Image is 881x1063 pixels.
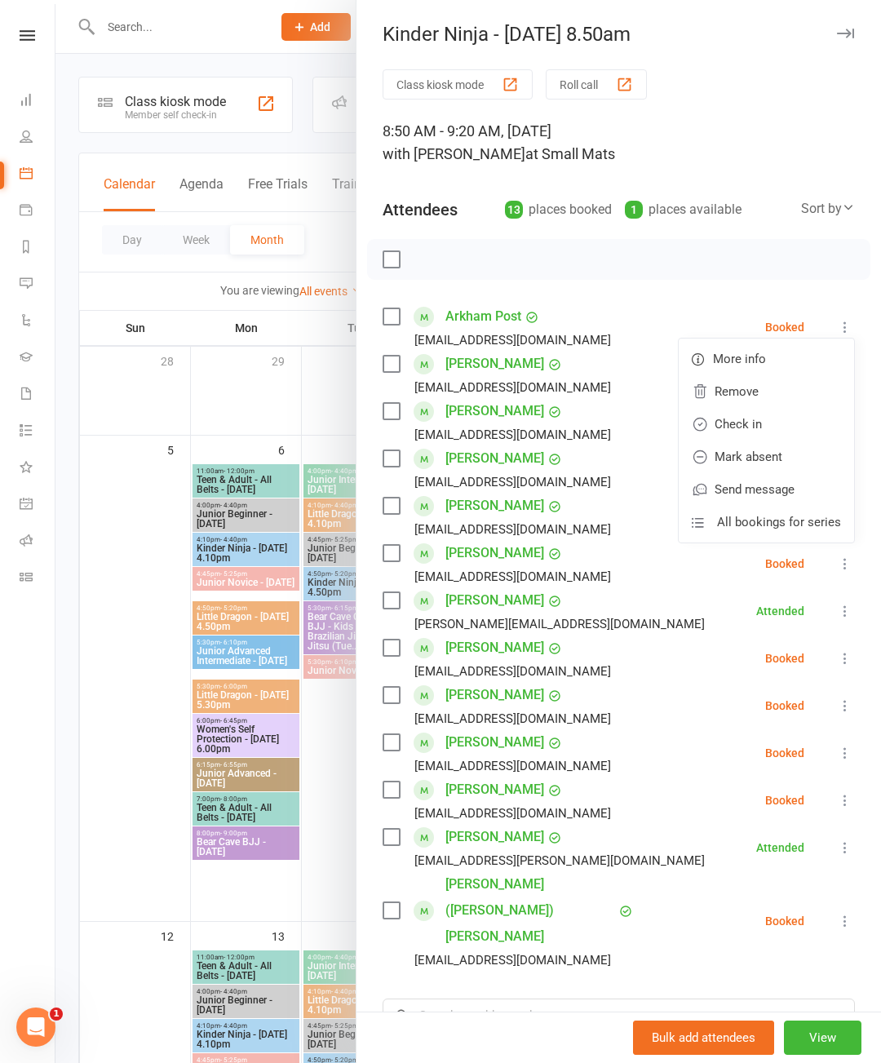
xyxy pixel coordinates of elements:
[505,198,612,221] div: places booked
[765,915,804,927] div: Booked
[765,558,804,569] div: Booked
[445,729,544,755] a: [PERSON_NAME]
[445,351,544,377] a: [PERSON_NAME]
[414,613,705,635] div: [PERSON_NAME][EMAIL_ADDRESS][DOMAIN_NAME]
[414,850,705,871] div: [EMAIL_ADDRESS][PERSON_NAME][DOMAIN_NAME]
[713,349,766,369] span: More info
[414,472,611,493] div: [EMAIL_ADDRESS][DOMAIN_NAME]
[765,321,804,333] div: Booked
[414,950,611,971] div: [EMAIL_ADDRESS][DOMAIN_NAME]
[756,605,804,617] div: Attended
[383,999,855,1033] input: Search to add attendees
[383,145,525,162] span: with [PERSON_NAME]
[505,201,523,219] div: 13
[414,330,611,351] div: [EMAIL_ADDRESS][DOMAIN_NAME]
[679,343,854,375] a: More info
[679,408,854,441] a: Check in
[20,450,56,487] a: What's New
[445,871,615,950] a: [PERSON_NAME] ([PERSON_NAME]) [PERSON_NAME]
[445,824,544,850] a: [PERSON_NAME]
[525,145,615,162] span: at Small Mats
[445,303,521,330] a: Arkham Post
[20,524,56,560] a: Roll call kiosk mode
[679,506,854,538] a: All bookings for series
[784,1021,861,1055] button: View
[445,445,544,472] a: [PERSON_NAME]
[445,540,544,566] a: [PERSON_NAME]
[625,198,742,221] div: places available
[765,653,804,664] div: Booked
[546,69,647,100] button: Roll call
[445,398,544,424] a: [PERSON_NAME]
[445,777,544,803] a: [PERSON_NAME]
[679,375,854,408] a: Remove
[20,560,56,597] a: Class kiosk mode
[414,424,611,445] div: [EMAIL_ADDRESS][DOMAIN_NAME]
[356,23,881,46] div: Kinder Ninja - [DATE] 8.50am
[717,512,841,532] span: All bookings for series
[414,661,611,682] div: [EMAIL_ADDRESS][DOMAIN_NAME]
[765,700,804,711] div: Booked
[765,795,804,806] div: Booked
[765,747,804,759] div: Booked
[414,708,611,729] div: [EMAIL_ADDRESS][DOMAIN_NAME]
[414,566,611,587] div: [EMAIL_ADDRESS][DOMAIN_NAME]
[679,441,854,473] a: Mark absent
[414,755,611,777] div: [EMAIL_ADDRESS][DOMAIN_NAME]
[414,803,611,824] div: [EMAIL_ADDRESS][DOMAIN_NAME]
[20,83,56,120] a: Dashboard
[445,635,544,661] a: [PERSON_NAME]
[20,120,56,157] a: People
[383,198,458,221] div: Attendees
[414,377,611,398] div: [EMAIL_ADDRESS][DOMAIN_NAME]
[20,230,56,267] a: Reports
[20,487,56,524] a: General attendance kiosk mode
[414,519,611,540] div: [EMAIL_ADDRESS][DOMAIN_NAME]
[801,198,855,219] div: Sort by
[633,1021,774,1055] button: Bulk add attendees
[445,587,544,613] a: [PERSON_NAME]
[383,69,533,100] button: Class kiosk mode
[50,1008,63,1021] span: 1
[756,842,804,853] div: Attended
[20,157,56,193] a: Calendar
[445,682,544,708] a: [PERSON_NAME]
[625,201,643,219] div: 1
[16,1008,55,1047] iframe: Intercom live chat
[20,193,56,230] a: Payments
[679,473,854,506] a: Send message
[383,120,855,166] div: 8:50 AM - 9:20 AM, [DATE]
[445,493,544,519] a: [PERSON_NAME]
